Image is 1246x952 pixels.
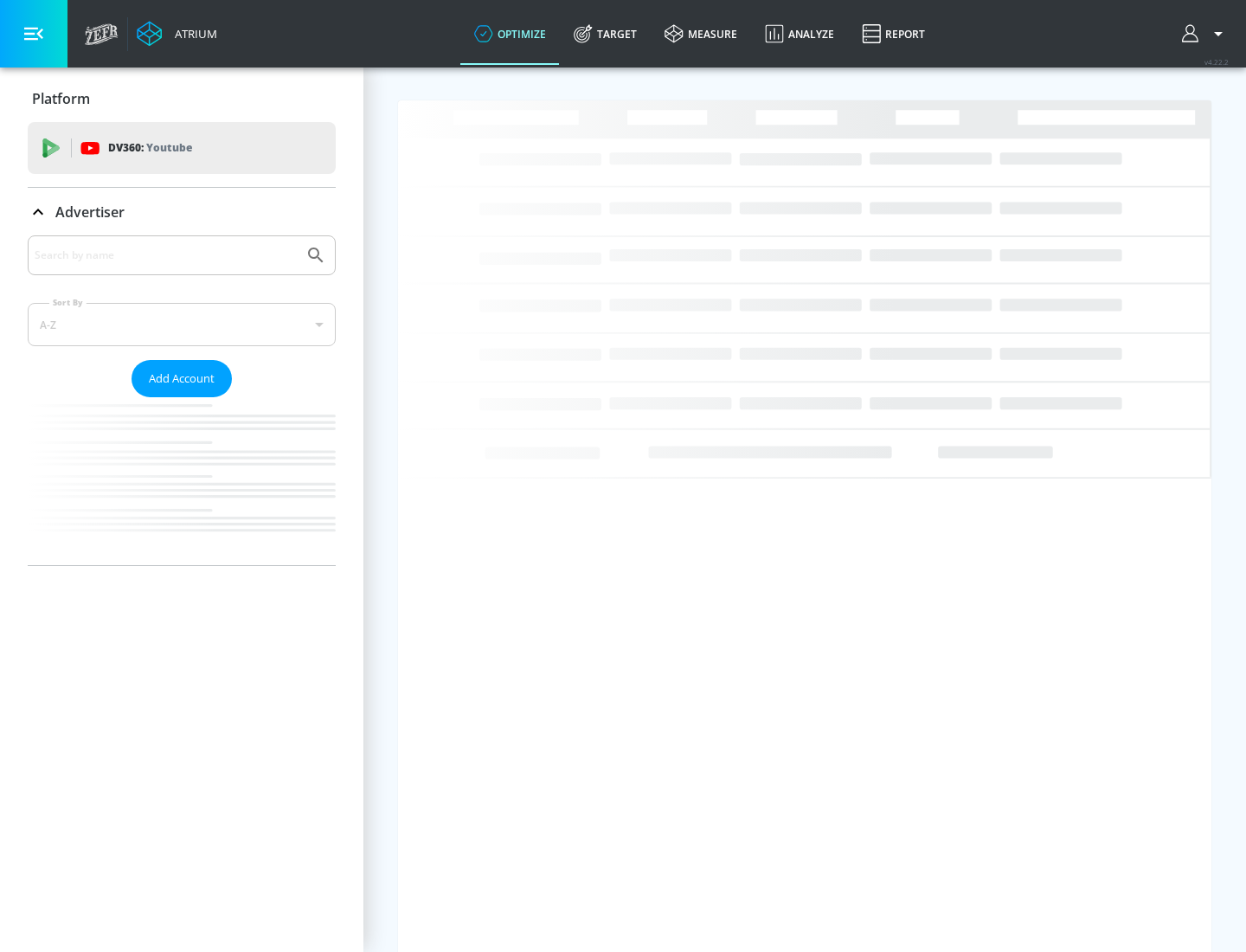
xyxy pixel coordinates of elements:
[28,235,336,565] div: Advertiser
[35,244,297,267] input: Search by name
[108,138,192,158] p: DV360:
[560,3,651,65] a: Target
[146,138,192,157] p: Youtube
[149,369,215,389] span: Add Account
[651,3,751,65] a: measure
[28,188,336,236] div: Advertiser
[848,3,939,65] a: Report
[28,303,336,346] div: A-Z
[132,360,232,397] button: Add Account
[28,397,336,565] nav: list of Advertiser
[460,3,560,65] a: optimize
[28,122,336,174] div: DV360: Youtube
[55,203,125,222] p: Advertiser
[28,74,336,123] div: Platform
[1204,57,1229,67] span: v 4.22.2
[168,26,217,42] div: Atrium
[751,3,848,65] a: Analyze
[32,89,90,108] p: Platform
[137,21,217,47] a: Atrium
[49,297,87,308] label: Sort By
